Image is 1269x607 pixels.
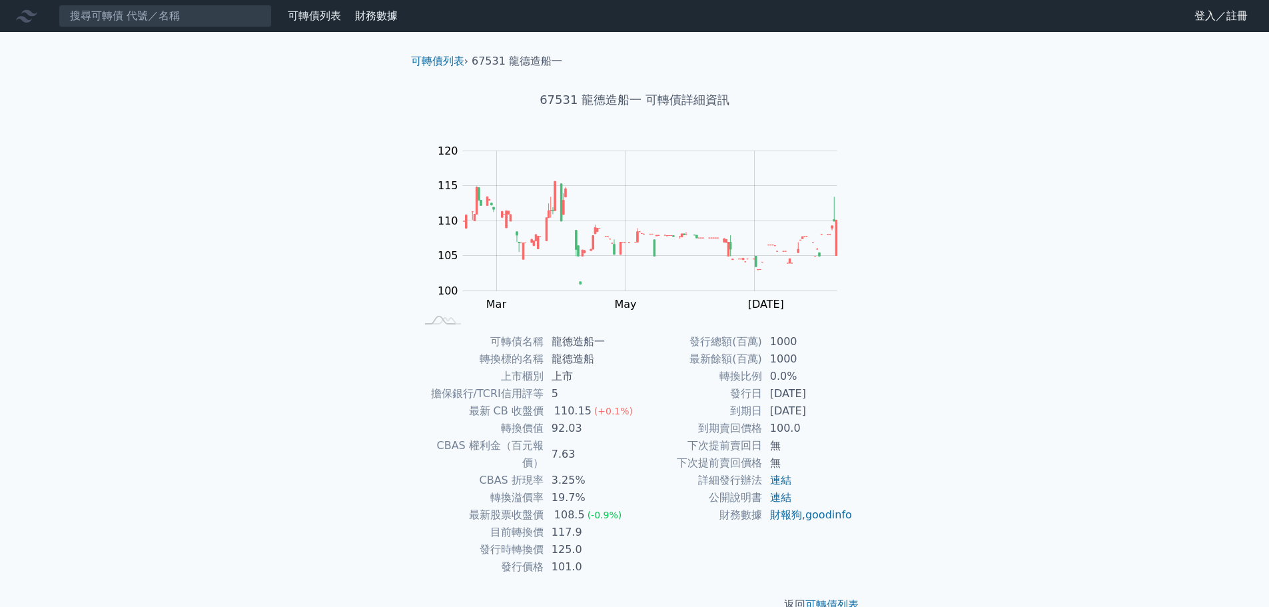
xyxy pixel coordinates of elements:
[748,298,784,310] tspan: [DATE]
[762,385,853,402] td: [DATE]
[762,350,853,368] td: 1000
[431,145,857,310] g: Chart
[635,333,762,350] td: 發行總額(百萬)
[544,524,635,541] td: 117.9
[635,350,762,368] td: 最新餘額(百萬)
[635,489,762,506] td: 公開說明書
[762,420,853,437] td: 100.0
[355,9,398,22] a: 財務數據
[635,506,762,524] td: 財務數據
[762,333,853,350] td: 1000
[416,524,544,541] td: 目前轉換價
[59,5,272,27] input: 搜尋可轉債 代號／名稱
[635,472,762,489] td: 詳細發行辦法
[416,437,544,472] td: CBAS 權利金（百元報價）
[411,53,468,69] li: ›
[1184,5,1258,27] a: 登入／註冊
[472,53,562,69] li: 67531 龍德造船一
[416,350,544,368] td: 轉換標的名稱
[438,179,458,192] tspan: 115
[411,55,464,67] a: 可轉債列表
[594,406,633,416] span: (+0.1%)
[416,385,544,402] td: 擔保銀行/TCRI信用評等
[552,402,594,420] div: 110.15
[552,506,588,524] div: 108.5
[635,420,762,437] td: 到期賣回價格
[635,385,762,402] td: 發行日
[544,333,635,350] td: 龍德造船一
[416,541,544,558] td: 發行時轉換價
[635,402,762,420] td: 到期日
[416,558,544,576] td: 發行價格
[400,91,869,109] h1: 67531 龍德造船一 可轉債詳細資訊
[544,368,635,385] td: 上市
[614,298,636,310] tspan: May
[762,454,853,472] td: 無
[770,474,791,486] a: 連結
[544,472,635,489] td: 3.25%
[805,508,852,521] a: goodinfo
[770,491,791,504] a: 連結
[463,181,837,284] g: Series
[438,285,458,297] tspan: 100
[416,489,544,506] td: 轉換溢價率
[416,333,544,350] td: 可轉債名稱
[288,9,341,22] a: 可轉債列表
[486,298,507,310] tspan: Mar
[762,402,853,420] td: [DATE]
[1202,543,1269,607] iframe: Chat Widget
[544,437,635,472] td: 7.63
[762,437,853,454] td: 無
[762,506,853,524] td: ,
[544,541,635,558] td: 125.0
[438,249,458,262] tspan: 105
[544,420,635,437] td: 92.03
[416,472,544,489] td: CBAS 折現率
[762,368,853,385] td: 0.0%
[635,454,762,472] td: 下次提前賣回價格
[416,506,544,524] td: 最新股票收盤價
[770,508,802,521] a: 財報狗
[544,489,635,506] td: 19.7%
[635,368,762,385] td: 轉換比例
[438,215,458,227] tspan: 110
[438,145,458,157] tspan: 120
[1202,543,1269,607] div: 聊天小工具
[588,510,622,520] span: (-0.9%)
[416,402,544,420] td: 最新 CB 收盤價
[416,368,544,385] td: 上市櫃別
[635,437,762,454] td: 下次提前賣回日
[544,385,635,402] td: 5
[544,350,635,368] td: 龍德造船
[544,558,635,576] td: 101.0
[416,420,544,437] td: 轉換價值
